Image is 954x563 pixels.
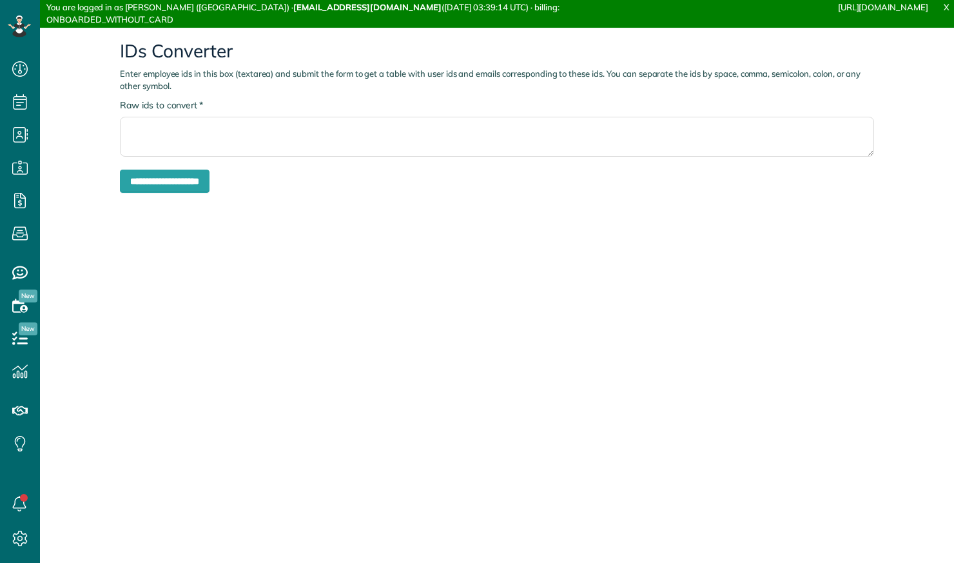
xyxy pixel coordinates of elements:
p: Enter employee ids in this box (textarea) and submit the form to get a table with user ids and em... [120,68,874,92]
span: New [19,322,37,335]
a: [URL][DOMAIN_NAME] [838,2,928,12]
strong: [EMAIL_ADDRESS][DOMAIN_NAME] [293,2,442,12]
h2: IDs Converter [120,41,874,61]
label: Raw ids to convert [120,99,203,112]
span: New [19,290,37,302]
